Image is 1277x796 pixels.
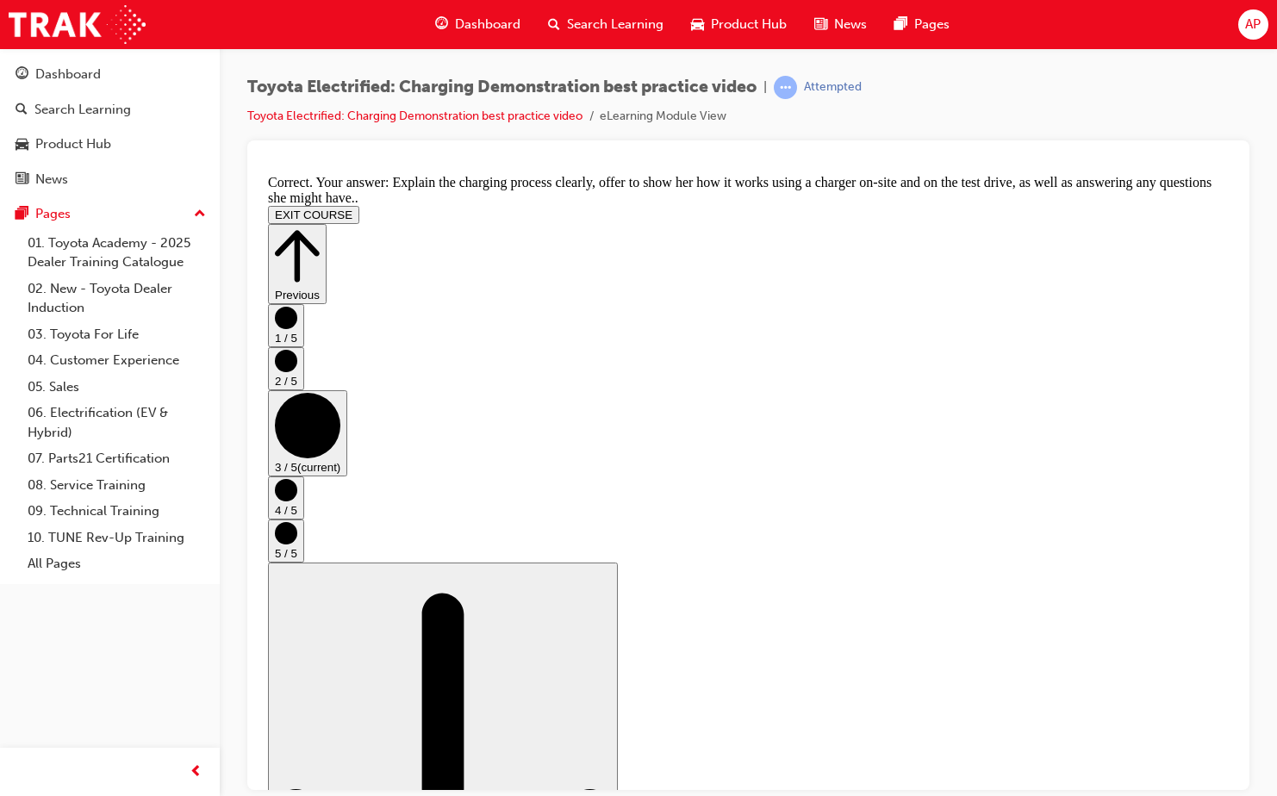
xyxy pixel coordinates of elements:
[194,203,206,226] span: up-icon
[36,293,79,306] span: (current)
[21,400,213,445] a: 06. Electrification (EV & Hybrid)
[35,170,68,190] div: News
[804,79,862,96] div: Attempted
[1245,15,1261,34] span: AP
[435,14,448,35] span: guage-icon
[14,121,59,134] span: Previous
[21,525,213,551] a: 10. TUNE Rev-Up Training
[7,179,43,222] button: 2 / 5
[21,550,213,577] a: All Pages
[7,55,213,198] button: DashboardSearch LearningProduct HubNews
[16,207,28,222] span: pages-icon
[7,38,98,56] button: EXIT COURSE
[800,7,881,42] a: news-iconNews
[421,7,534,42] a: guage-iconDashboard
[21,445,213,472] a: 07. Parts21 Certification
[534,7,677,42] a: search-iconSearch Learning
[16,172,28,188] span: news-icon
[455,15,520,34] span: Dashboard
[7,94,213,126] a: Search Learning
[14,293,36,306] span: 3 / 5
[34,100,131,120] div: Search Learning
[814,14,827,35] span: news-icon
[14,336,36,349] span: 4 / 5
[7,7,968,38] div: Correct. Your answer: Explain the charging process clearly, offer to show her how it works using ...
[16,67,28,83] span: guage-icon
[881,7,963,42] a: pages-iconPages
[7,308,43,351] button: 4 / 5
[21,498,213,525] a: 09. Technical Training
[7,222,86,308] button: 3 / 5(current)
[9,5,146,44] img: Trak
[548,14,560,35] span: search-icon
[7,198,213,230] button: Pages
[21,230,213,276] a: 01. Toyota Academy - 2025 Dealer Training Catalogue
[1238,9,1268,40] button: AP
[763,78,767,97] span: |
[691,14,704,35] span: car-icon
[190,762,202,783] span: prev-icon
[894,14,907,35] span: pages-icon
[21,374,213,401] a: 05. Sales
[247,78,757,97] span: Toyota Electrified: Charging Demonstration best practice video
[7,164,213,196] a: News
[7,56,65,136] button: Previous
[567,15,663,34] span: Search Learning
[914,15,950,34] span: Pages
[14,207,36,220] span: 2 / 5
[21,321,213,348] a: 03. Toyota For Life
[16,137,28,152] span: car-icon
[834,15,867,34] span: News
[14,164,36,177] span: 1 / 5
[774,76,797,99] span: learningRecordVerb_ATTEMPT-icon
[247,109,582,123] a: Toyota Electrified: Charging Demonstration best practice video
[7,136,43,179] button: 1 / 5
[677,7,800,42] a: car-iconProduct Hub
[35,134,111,154] div: Product Hub
[35,204,71,224] div: Pages
[16,103,28,118] span: search-icon
[600,107,726,127] li: eLearning Module View
[14,379,36,392] span: 5 / 5
[21,472,213,499] a: 08. Service Training
[7,351,43,395] button: 5 / 5
[35,65,101,84] div: Dashboard
[7,59,213,90] a: Dashboard
[7,128,213,160] a: Product Hub
[711,15,787,34] span: Product Hub
[21,347,213,374] a: 04. Customer Experience
[21,276,213,321] a: 02. New - Toyota Dealer Induction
